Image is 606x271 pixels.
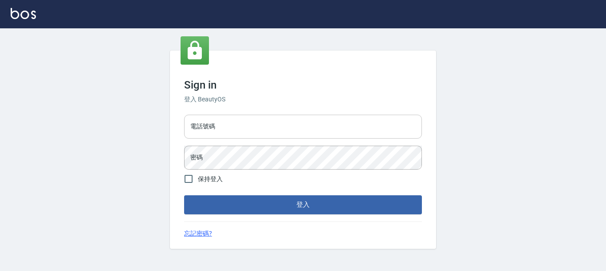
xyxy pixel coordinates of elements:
[198,174,223,184] span: 保持登入
[184,195,422,214] button: 登入
[184,229,212,238] a: 忘記密碼?
[184,95,422,104] h6: 登入 BeautyOS
[11,8,36,19] img: Logo
[184,79,422,91] h3: Sign in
